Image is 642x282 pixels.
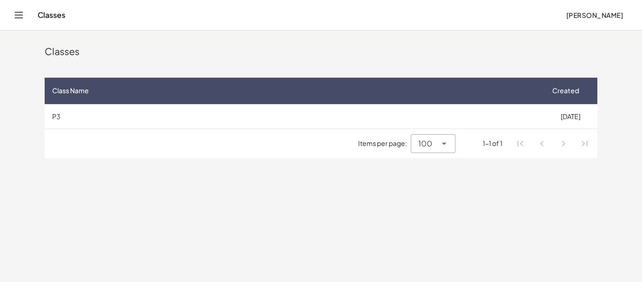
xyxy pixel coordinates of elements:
button: Toggle navigation [11,8,26,23]
div: 1-1 of 1 [483,138,502,148]
span: [PERSON_NAME] [566,11,623,19]
button: [PERSON_NAME] [558,7,631,24]
span: Items per page: [358,138,411,148]
span: Class Name [52,86,89,96]
td: P3 [45,104,543,129]
td: [DATE] [543,104,597,129]
nav: Pagination Navigation [510,133,595,154]
span: 100 [418,138,432,149]
span: Created [552,86,579,96]
div: Classes [45,45,597,58]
